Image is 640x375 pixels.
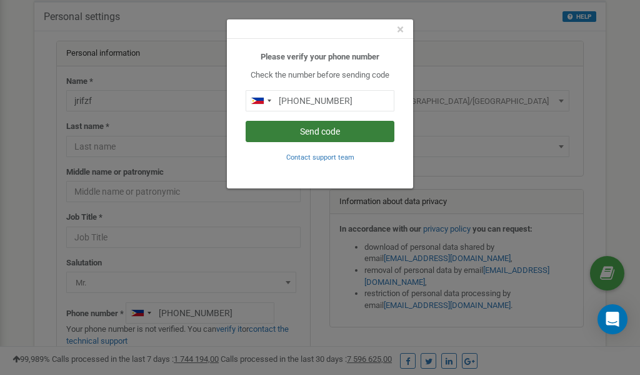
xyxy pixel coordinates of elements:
[286,153,354,162] small: Contact support team
[246,69,394,81] p: Check the number before sending code
[261,52,379,61] b: Please verify your phone number
[246,91,275,111] div: Telephone country code
[397,22,404,37] span: ×
[397,23,404,36] button: Close
[246,90,394,111] input: 0905 123 4567
[246,121,394,142] button: Send code
[597,304,627,334] div: Open Intercom Messenger
[286,152,354,162] a: Contact support team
